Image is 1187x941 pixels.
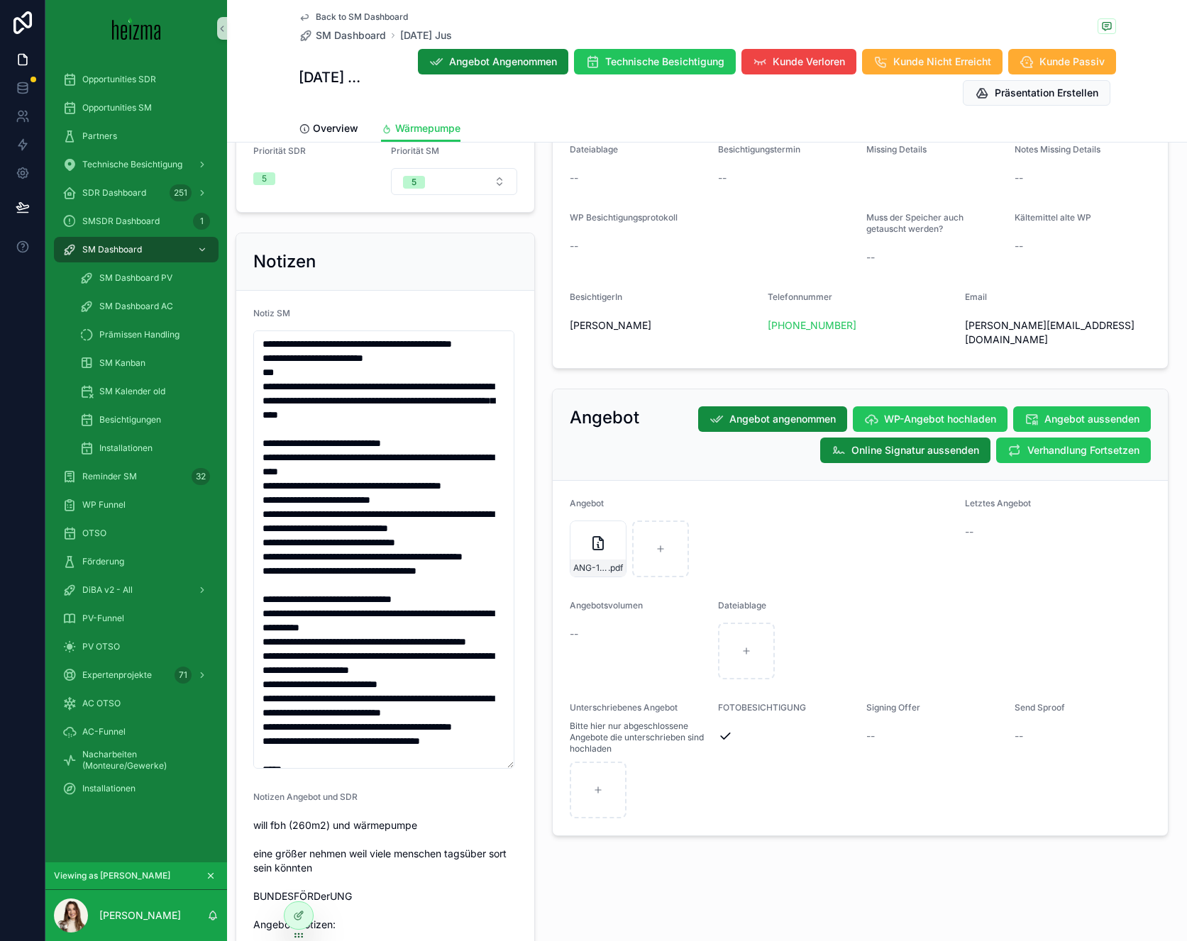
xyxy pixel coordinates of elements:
button: Angebot aussenden [1013,406,1151,432]
span: -- [1015,171,1023,185]
a: Förderung [54,549,219,574]
span: Opportunities SDR [82,74,156,85]
span: WP Besichtigungsprotokoll [570,212,678,223]
span: -- [866,250,875,265]
img: App logo [112,17,161,40]
a: Nacharbeiten (Monteure/Gewerke) [54,747,219,773]
span: WP Funnel [82,499,126,511]
a: Back to SM Dashboard [299,11,408,23]
span: Technische Besichtigung [605,55,724,69]
span: Kunde Verloren [773,55,845,69]
a: [PHONE_NUMBER] [768,318,856,333]
span: Notes Missing Details [1015,144,1100,155]
a: PV OTSO [54,634,219,659]
a: DiBA v2 - All [54,577,219,603]
span: SMSDR Dashboard [82,216,160,227]
span: Installationen [82,783,136,794]
span: -- [965,525,973,539]
span: AC-Funnel [82,726,126,737]
span: Opportunities SM [82,102,152,113]
span: Overview [313,121,358,135]
span: Technische Besichtigung [82,159,182,170]
div: 5 [262,172,267,185]
span: Expertenprojekte [82,669,152,681]
a: Overview [299,116,358,144]
span: Unterschriebenes Angebot [570,702,678,713]
span: Partners [82,130,117,142]
span: Wärmepumpe [395,121,460,135]
span: SM Dashboard AC [99,301,173,312]
div: 251 [170,184,192,201]
span: SDR Dashboard [82,187,146,199]
span: Notizen Angebot und SDR [253,791,358,802]
span: WP-Angebot hochladen [884,412,996,426]
a: SM Kalender old [71,379,219,404]
span: DiBA v2 - All [82,584,133,596]
span: Priorität SDR [253,145,306,156]
span: -- [866,729,875,743]
span: Reminder SM [82,471,137,482]
a: AC-Funnel [54,719,219,745]
span: Online Signatur aussenden [851,443,979,457]
a: Prämissen Handling [71,322,219,347]
span: Priorität SM [391,145,439,156]
span: Förderung [82,556,124,567]
span: Angebot angenommen [729,412,836,426]
span: Missing Details [866,144,927,155]
span: Nacharbeiten (Monteure/Gewerke) [82,749,204,772]
span: -- [718,171,727,185]
span: -- [570,627,578,641]
span: Installationen [99,442,153,454]
a: [DATE] Jus [400,28,452,43]
span: Muss der Speicher auch getauscht werden? [866,212,964,234]
h2: Angebot [570,406,639,429]
p: [PERSON_NAME] [99,908,181,923]
span: Kunde Nicht Erreicht [893,55,991,69]
button: Technische Besichtigung [574,49,736,74]
span: Verhandlung Fortsetzen [1027,443,1139,457]
a: WP Funnel [54,492,219,518]
span: SM Dashboard [82,244,142,255]
span: Email [965,291,987,302]
a: AC OTSO [54,691,219,716]
h1: [DATE] Jus [299,67,363,87]
span: Besichtigungstermin [718,144,800,155]
a: SMSDR Dashboard1 [54,208,219,234]
span: -- [1015,729,1023,743]
span: -- [1015,239,1023,253]
span: Letztes Angebot [965,498,1031,508]
button: Verhandlung Fortsetzen [996,438,1151,463]
span: Angebot [570,498,604,508]
span: Besichtigungen [99,414,161,425]
span: Kältemittel alte WP [1015,212,1091,223]
span: PV-Funnel [82,613,124,624]
span: SM Dashboard [316,28,386,43]
span: [PERSON_NAME][EMAIL_ADDRESS][DOMAIN_NAME] [965,318,1151,347]
a: Partners [54,123,219,149]
div: scrollable content [45,57,227,820]
a: OTSO [54,520,219,546]
a: SM Dashboard AC [71,294,219,319]
span: [PERSON_NAME] [570,318,651,333]
span: Dateiablage [570,144,618,155]
span: Back to SM Dashboard [316,11,408,23]
span: FOTOBESICHTIGUNG [718,702,806,713]
a: SM Dashboard [54,237,219,262]
span: SM Dashboard PV [99,272,172,284]
span: SM Kanban [99,357,145,369]
span: Dateiablage [718,600,766,611]
span: -- [570,239,578,253]
a: SM Dashboard [299,28,386,43]
button: Angebot angenommen [698,406,847,432]
a: SM Kanban [71,350,219,376]
span: SM Kalender old [99,386,165,397]
a: Opportunities SDR [54,67,219,92]
div: 71 [175,667,192,684]
span: Angebot Angenommen [449,55,557,69]
button: Kunde Nicht Erreicht [862,49,1003,74]
a: Expertenprojekte71 [54,662,219,688]
div: 5 [412,176,416,189]
a: PV-Funnel [54,606,219,631]
a: Besichtigungen [71,407,219,433]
